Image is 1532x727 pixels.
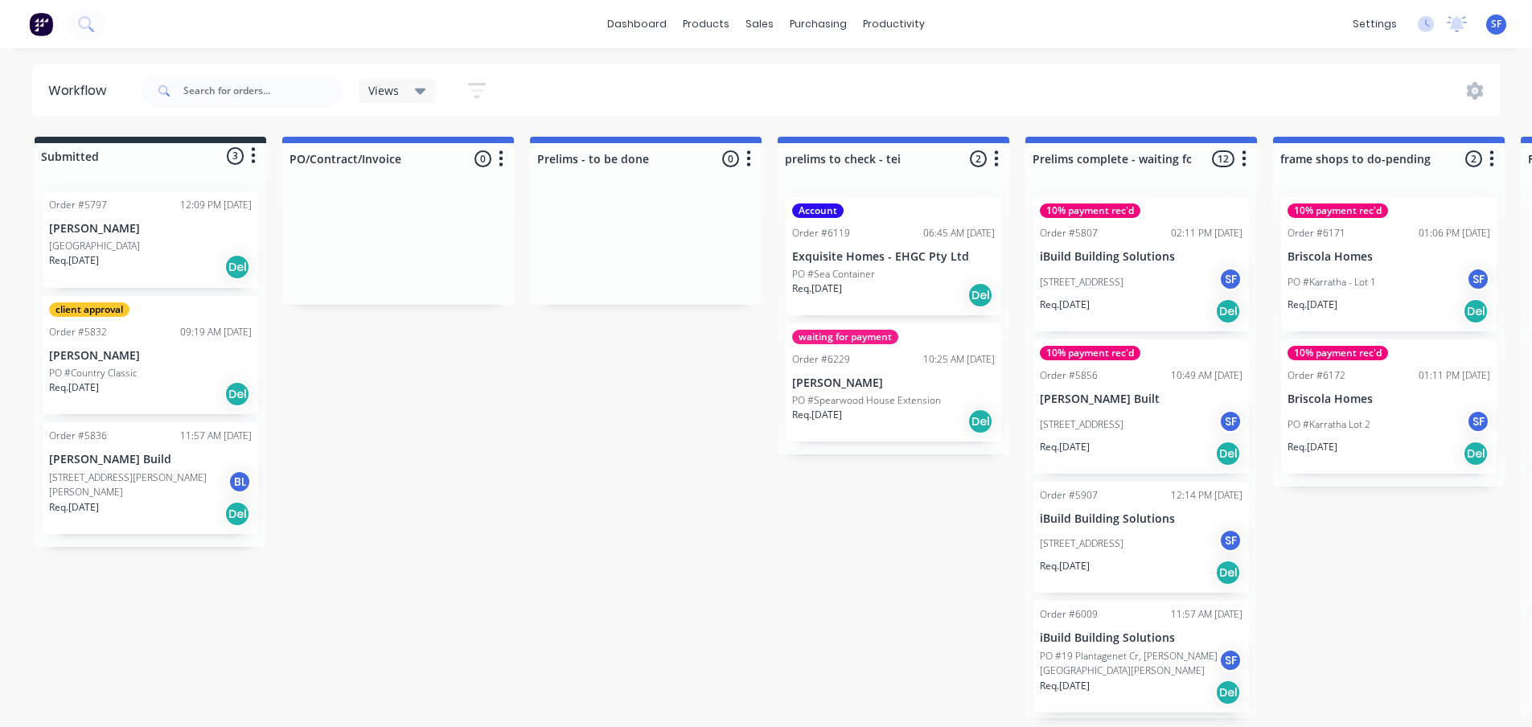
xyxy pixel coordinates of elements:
[923,226,995,240] div: 06:45 AM [DATE]
[49,325,107,339] div: Order #5832
[967,282,993,308] div: Del
[1033,601,1249,713] div: Order #600911:57 AM [DATE]iBuild Building SolutionsPO #19 Plantagenet Cr, [PERSON_NAME][GEOGRAPHI...
[599,12,675,36] a: dashboard
[224,381,250,407] div: Del
[1288,392,1490,406] p: Briscola Homes
[1040,679,1090,693] p: Req. [DATE]
[1281,197,1497,331] div: 10% payment rec'dOrder #617101:06 PM [DATE]Briscola HomesPO #Karratha - Lot 1SFReq.[DATE]Del
[1040,226,1098,240] div: Order #5807
[792,393,941,408] p: PO #Spearwood House Extension
[49,198,107,212] div: Order #5797
[1215,560,1241,585] div: Del
[49,349,252,363] p: [PERSON_NAME]
[1171,607,1242,622] div: 11:57 AM [DATE]
[786,197,1001,315] div: AccountOrder #611906:45 AM [DATE]Exquisite Homes - EHGC Pty LtdPO #Sea ContainerReq.[DATE]Del
[1288,226,1345,240] div: Order #6171
[1171,226,1242,240] div: 02:11 PM [DATE]
[1040,649,1218,678] p: PO #19 Plantagenet Cr, [PERSON_NAME][GEOGRAPHIC_DATA][PERSON_NAME]
[180,198,252,212] div: 12:09 PM [DATE]
[224,501,250,527] div: Del
[1033,197,1249,331] div: 10% payment rec'dOrder #580702:11 PM [DATE]iBuild Building Solutions[STREET_ADDRESS]SFReq.[DATE]Del
[183,75,343,107] input: Search for orders...
[1345,12,1405,36] div: settings
[49,239,140,253] p: [GEOGRAPHIC_DATA]
[1288,368,1345,383] div: Order #6172
[923,352,995,367] div: 10:25 AM [DATE]
[49,222,252,236] p: [PERSON_NAME]
[1040,346,1140,360] div: 10% payment rec'd
[1218,409,1242,433] div: SF
[180,429,252,443] div: 11:57 AM [DATE]
[1463,441,1489,466] div: Del
[1288,250,1490,264] p: Briscola Homes
[792,250,995,264] p: Exquisite Homes - EHGC Pty Ltd
[792,352,850,367] div: Order #6229
[1040,368,1098,383] div: Order #5856
[792,226,850,240] div: Order #6119
[228,470,252,494] div: BL
[43,422,258,534] div: Order #583611:57 AM [DATE][PERSON_NAME] Build[STREET_ADDRESS][PERSON_NAME][PERSON_NAME]BLReq.[DAT...
[1040,512,1242,526] p: iBuild Building Solutions
[737,12,782,36] div: sales
[1040,203,1140,218] div: 10% payment rec'd
[1215,298,1241,324] div: Del
[43,296,258,414] div: client approvalOrder #583209:19 AM [DATE][PERSON_NAME]PO #Country ClassicReq.[DATE]Del
[675,12,737,36] div: products
[1288,440,1337,454] p: Req. [DATE]
[1491,17,1501,31] span: SF
[29,12,53,36] img: Factory
[1171,488,1242,503] div: 12:14 PM [DATE]
[1040,488,1098,503] div: Order #5907
[792,408,842,422] p: Req. [DATE]
[1040,536,1123,551] p: [STREET_ADDRESS]
[1040,440,1090,454] p: Req. [DATE]
[1033,482,1249,594] div: Order #590712:14 PM [DATE]iBuild Building Solutions[STREET_ADDRESS]SFReq.[DATE]Del
[180,325,252,339] div: 09:19 AM [DATE]
[1215,680,1241,705] div: Del
[1040,392,1242,406] p: [PERSON_NAME] Built
[49,380,99,395] p: Req. [DATE]
[1040,607,1098,622] div: Order #6009
[792,267,875,281] p: PO #Sea Container
[1463,298,1489,324] div: Del
[49,470,228,499] p: [STREET_ADDRESS][PERSON_NAME][PERSON_NAME]
[224,254,250,280] div: Del
[1218,648,1242,672] div: SF
[792,281,842,296] p: Req. [DATE]
[1040,250,1242,264] p: iBuild Building Solutions
[49,253,99,268] p: Req. [DATE]
[792,330,898,344] div: waiting for payment
[855,12,933,36] div: productivity
[967,409,993,434] div: Del
[1033,339,1249,474] div: 10% payment rec'dOrder #585610:49 AM [DATE][PERSON_NAME] Built[STREET_ADDRESS]SFReq.[DATE]Del
[792,203,844,218] div: Account
[1218,267,1242,291] div: SF
[1419,226,1490,240] div: 01:06 PM [DATE]
[43,191,258,288] div: Order #579712:09 PM [DATE][PERSON_NAME][GEOGRAPHIC_DATA]Req.[DATE]Del
[1281,339,1497,474] div: 10% payment rec'dOrder #617201:11 PM [DATE]Briscola HomesPO #Karratha Lot 2SFReq.[DATE]Del
[1040,417,1123,432] p: [STREET_ADDRESS]
[782,12,855,36] div: purchasing
[49,366,138,380] p: PO #Country Classic
[48,81,114,101] div: Workflow
[1040,298,1090,312] p: Req. [DATE]
[1419,368,1490,383] div: 01:11 PM [DATE]
[1466,409,1490,433] div: SF
[49,302,129,317] div: client approval
[1288,417,1370,432] p: PO #Karratha Lot 2
[1288,203,1388,218] div: 10% payment rec'd
[1288,346,1388,360] div: 10% payment rec'd
[1288,275,1376,290] p: PO #Karratha - Lot 1
[1218,528,1242,552] div: SF
[1171,368,1242,383] div: 10:49 AM [DATE]
[49,453,252,466] p: [PERSON_NAME] Build
[49,500,99,515] p: Req. [DATE]
[1215,441,1241,466] div: Del
[1040,559,1090,573] p: Req. [DATE]
[1040,275,1123,290] p: [STREET_ADDRESS]
[786,323,1001,442] div: waiting for paymentOrder #622910:25 AM [DATE][PERSON_NAME]PO #Spearwood House ExtensionReq.[DATE]Del
[49,429,107,443] div: Order #5836
[368,82,399,99] span: Views
[1466,267,1490,291] div: SF
[1288,298,1337,312] p: Req. [DATE]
